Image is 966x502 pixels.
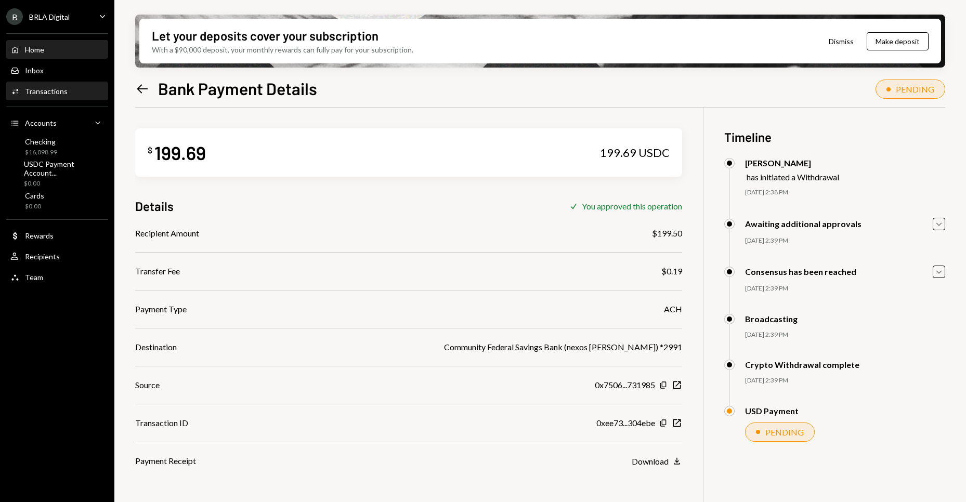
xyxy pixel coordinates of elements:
[747,172,839,182] div: has initiated a Withdrawal
[135,265,180,278] div: Transfer Fee
[745,219,861,229] div: Awaiting additional approvals
[896,84,934,94] div: PENDING
[745,267,856,276] div: Consensus has been reached
[25,202,44,211] div: $0.00
[135,455,196,467] div: Payment Receipt
[6,161,108,186] a: USDC Payment Account...$0.00
[745,236,945,245] div: [DATE] 2:39 PM
[135,341,177,353] div: Destination
[745,406,799,416] div: USD Payment
[664,303,682,315] div: ACH
[152,27,378,44] div: Let your deposits cover your subscription
[154,141,206,164] div: 199.69
[29,12,70,21] div: BRLA Digital
[600,146,670,160] div: 199.69 USDC
[24,179,104,188] div: $0.00
[25,66,44,75] div: Inbox
[148,145,152,155] div: $
[816,29,867,54] button: Dismiss
[596,417,655,429] div: 0xee73...304ebe
[6,82,108,100] a: Transactions
[652,227,682,240] div: $199.50
[6,8,23,25] div: B
[25,252,60,261] div: Recipients
[745,284,945,293] div: [DATE] 2:39 PM
[25,87,68,96] div: Transactions
[25,273,43,282] div: Team
[6,226,108,245] a: Rewards
[582,201,682,211] div: You approved this operation
[25,191,44,200] div: Cards
[632,456,682,467] button: Download
[6,113,108,132] a: Accounts
[632,456,669,466] div: Download
[135,197,174,215] h3: Details
[25,148,57,157] div: $16,098.99
[745,314,798,324] div: Broadcasting
[745,360,859,369] div: Crypto Withdrawal complete
[724,128,945,146] h3: Timeline
[158,78,317,99] h1: Bank Payment Details
[661,265,682,278] div: $0.19
[745,376,945,385] div: [DATE] 2:39 PM
[25,137,57,146] div: Checking
[595,379,655,391] div: 0x7506...731985
[765,427,804,437] div: PENDING
[444,341,682,353] div: Community Federal Savings Bank (nexos [PERSON_NAME]) *2991
[25,118,57,127] div: Accounts
[152,44,413,55] div: With a $90,000 deposit, your monthly rewards can fully pay for your subscription.
[6,61,108,80] a: Inbox
[745,158,839,168] div: [PERSON_NAME]
[6,268,108,286] a: Team
[25,231,54,240] div: Rewards
[6,40,108,59] a: Home
[6,134,108,159] a: Checking$16,098.99
[135,417,188,429] div: Transaction ID
[135,303,187,315] div: Payment Type
[867,32,929,50] button: Make deposit
[24,160,104,177] div: USDC Payment Account...
[6,247,108,266] a: Recipients
[135,379,160,391] div: Source
[135,227,199,240] div: Recipient Amount
[745,331,945,339] div: [DATE] 2:39 PM
[6,188,108,213] a: Cards$0.00
[25,45,44,54] div: Home
[745,188,945,197] div: [DATE] 2:38 PM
